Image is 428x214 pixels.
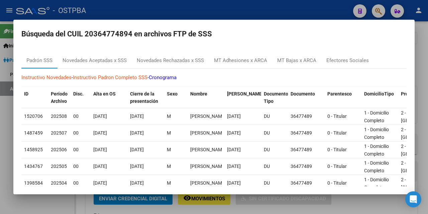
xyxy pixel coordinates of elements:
[291,91,315,96] span: Documento
[190,180,226,186] span: ORELLANA NICOLAS JAVIER
[130,147,144,152] span: [DATE]
[164,87,188,109] datatable-header-cell: Sexo
[93,164,107,169] span: [DATE]
[364,91,394,96] span: DomicilioTipo
[264,146,285,154] div: DU
[188,87,224,109] datatable-header-cell: Nombre
[73,91,84,96] span: Disc.
[63,57,127,64] div: Novedades Aceptadas x SSS
[21,28,407,40] h2: Búsqueda del CUIL 20364774894 en archivos FTP de SSS
[71,87,91,109] datatable-header-cell: Disc.
[264,129,285,137] div: DU
[21,74,72,80] a: Instructivo Novedades
[167,130,171,136] span: M
[24,147,43,152] span: 1458925
[264,91,288,104] span: Documento Tipo
[24,130,43,136] span: 1487459
[227,91,264,96] span: [PERSON_NAME].
[291,163,322,170] div: 36477489
[401,91,421,96] span: Provincia
[291,146,322,154] div: 36477489
[277,57,316,64] div: MT Bajas x ARCA
[73,179,88,187] div: 00
[93,147,107,152] span: [DATE]
[93,130,107,136] span: [DATE]
[190,147,226,152] span: ORELLANA NICOLAS JAVIER
[51,91,68,104] span: Período Archivo
[264,179,285,187] div: DU
[327,114,347,119] span: 0 - Titular
[24,180,43,186] span: 1398584
[73,113,88,120] div: 00
[291,129,322,137] div: 36477489
[327,164,347,169] span: 0 - Titular
[214,57,267,64] div: MT Adhesiones x ARCA
[261,87,288,109] datatable-header-cell: Documento Tipo
[21,74,407,81] p: - -
[51,180,67,186] span: 202504
[190,164,226,169] span: ORELLANA NICOLAS JAVIER
[190,91,207,96] span: Nombre
[227,180,241,186] span: [DATE]
[405,191,421,207] div: Open Intercom Messenger
[24,164,43,169] span: 1434767
[167,147,171,152] span: M
[227,147,241,152] span: [DATE]
[325,87,361,109] datatable-header-cell: Parentesco
[26,57,52,64] div: Padrón SSS
[73,163,88,170] div: 00
[361,87,398,109] datatable-header-cell: DomicilioTipo
[291,179,322,187] div: 36477489
[73,146,88,154] div: 00
[51,164,67,169] span: 202505
[51,147,67,152] span: 202506
[51,114,67,119] span: 202508
[190,114,226,119] span: ORELLANA NICOLAS JAVIER
[130,130,144,136] span: [DATE]
[127,87,164,109] datatable-header-cell: Cierre de la presentación
[227,130,241,136] span: [DATE]
[190,130,226,136] span: ORELLANA NICOLAS JAVIER
[291,113,322,120] div: 36477489
[288,87,325,109] datatable-header-cell: Documento
[137,57,204,64] div: Novedades Rechazadas x SSS
[167,164,171,169] span: M
[93,91,116,96] span: Alta en OS
[364,110,389,123] span: 1 - Domicilio Completo
[364,127,389,140] span: 1 - Domicilio Completo
[130,114,144,119] span: [DATE]
[130,91,158,104] span: Cierre de la presentación
[327,147,347,152] span: 0 - Titular
[167,180,171,186] span: M
[93,114,107,119] span: [DATE]
[327,180,347,186] span: 0 - Titular
[73,129,88,137] div: 00
[227,164,241,169] span: [DATE]
[364,144,389,157] span: 1 - Domicilio Completo
[130,180,144,186] span: [DATE]
[93,180,107,186] span: [DATE]
[149,74,177,80] a: Cronograma
[21,87,48,109] datatable-header-cell: ID
[264,113,285,120] div: DU
[227,114,241,119] span: [DATE]
[327,130,347,136] span: 0 - Titular
[167,114,171,119] span: M
[73,74,147,80] a: Instructivo Padron Completo SSS
[327,91,352,96] span: Parentesco
[264,163,285,170] div: DU
[24,91,28,96] span: ID
[130,164,144,169] span: [DATE]
[224,87,261,109] datatable-header-cell: Fecha Nac.
[24,114,43,119] span: 1520706
[364,160,389,173] span: 1 - Domicilio Completo
[48,87,71,109] datatable-header-cell: Período Archivo
[167,91,178,96] span: Sexo
[326,57,369,64] div: Efectores Sociales
[91,87,127,109] datatable-header-cell: Alta en OS
[364,177,389,190] span: 1 - Domicilio Completo
[51,130,67,136] span: 202507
